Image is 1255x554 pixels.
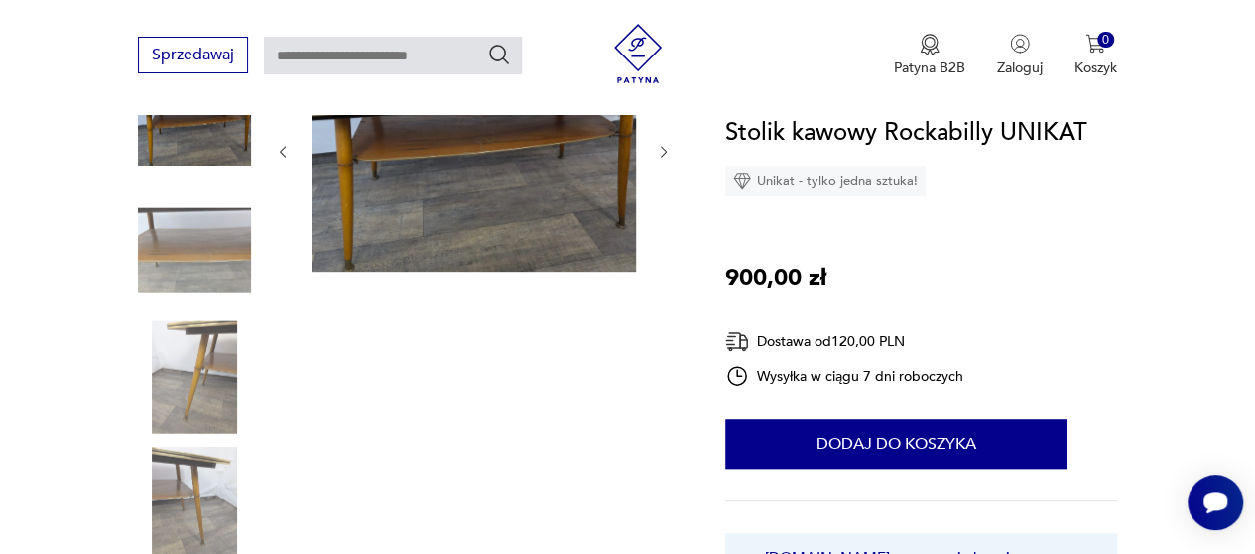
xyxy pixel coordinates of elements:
img: Ikona medalu [920,34,940,55]
img: Zdjęcie produktu Stolik kawowy Rockabilly UNIKAT [138,194,251,307]
img: Ikona dostawy [725,329,749,354]
div: 0 [1097,32,1114,49]
img: Patyna - sklep z meblami i dekoracjami vintage [608,24,668,83]
div: Wysyłka w ciągu 7 dni roboczych [725,364,963,388]
p: 900,00 zł [725,260,826,297]
div: Unikat - tylko jedna sztuka! [725,166,926,196]
button: Sprzedawaj [138,37,248,73]
button: Patyna B2B [894,34,965,77]
a: Ikona medaluPatyna B2B [894,34,965,77]
iframe: Smartsupp widget button [1188,475,1243,530]
img: Zdjęcie produktu Stolik kawowy Rockabilly UNIKAT [312,28,636,272]
img: Ikonka użytkownika [1010,34,1030,54]
div: Dostawa od 120,00 PLN [725,329,963,354]
h1: Stolik kawowy Rockabilly UNIKAT [725,114,1087,152]
button: Dodaj do koszyka [725,419,1067,469]
img: Ikona koszyka [1085,34,1105,54]
p: Zaloguj [997,58,1043,77]
button: Szukaj [487,43,511,66]
p: Koszyk [1074,58,1117,77]
img: Zdjęcie produktu Stolik kawowy Rockabilly UNIKAT [138,320,251,433]
button: 0Koszyk [1074,34,1117,77]
img: Ikona diamentu [733,172,751,190]
p: Patyna B2B [894,58,965,77]
button: Zaloguj [997,34,1043,77]
img: Zdjęcie produktu Stolik kawowy Rockabilly UNIKAT [138,67,251,180]
a: Sprzedawaj [138,50,248,63]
